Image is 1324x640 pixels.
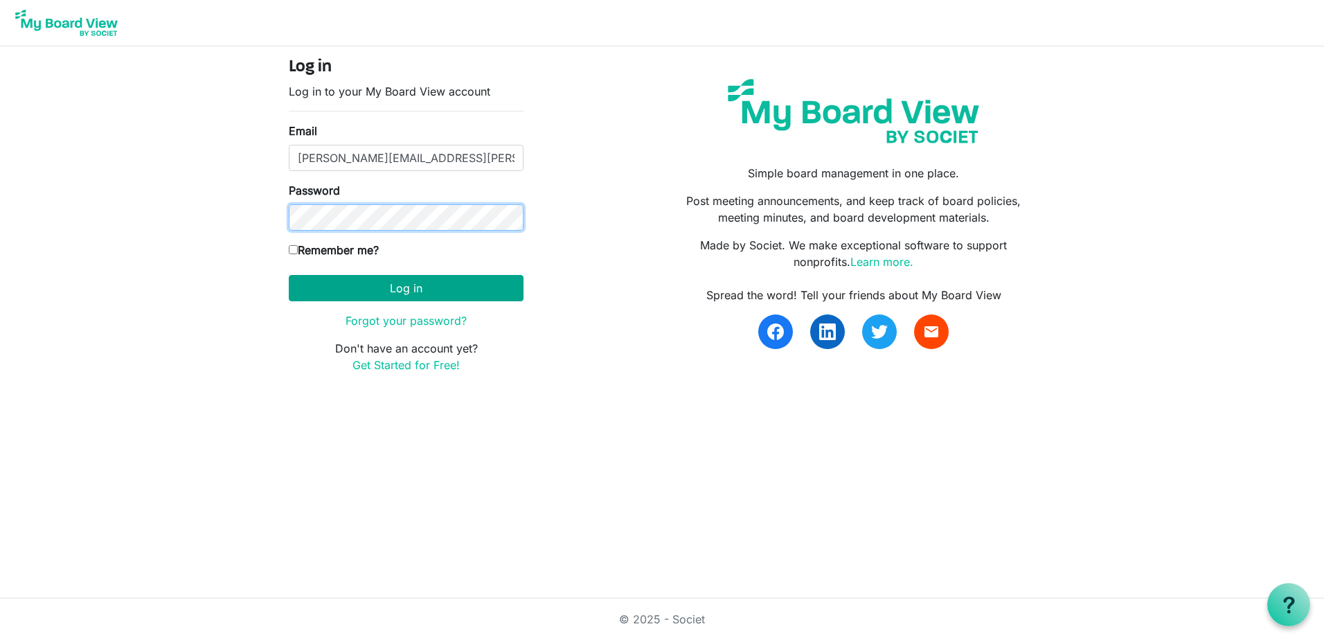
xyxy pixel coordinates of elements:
label: Password [289,182,340,199]
a: © 2025 - Societ [619,612,705,626]
p: Don't have an account yet? [289,340,524,373]
img: linkedin.svg [819,323,836,340]
img: facebook.svg [767,323,784,340]
a: Forgot your password? [346,314,467,328]
span: email [923,323,940,340]
input: Remember me? [289,245,298,254]
p: Simple board management in one place. [672,165,1035,181]
label: Remember me? [289,242,379,258]
img: twitter.svg [871,323,888,340]
h4: Log in [289,57,524,78]
p: Made by Societ. We make exceptional software to support nonprofits. [672,237,1035,270]
img: my-board-view-societ.svg [717,69,990,154]
p: Post meeting announcements, and keep track of board policies, meeting minutes, and board developm... [672,193,1035,226]
a: Get Started for Free! [352,358,460,372]
p: Log in to your My Board View account [289,83,524,100]
button: Log in [289,275,524,301]
label: Email [289,123,317,139]
a: email [914,314,949,349]
a: Learn more. [850,255,913,269]
div: Spread the word! Tell your friends about My Board View [672,287,1035,303]
img: My Board View Logo [11,6,122,40]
